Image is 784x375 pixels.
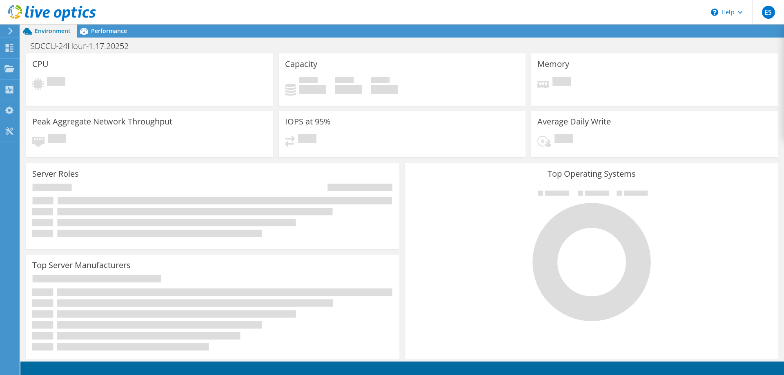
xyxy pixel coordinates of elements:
[411,169,772,178] h3: Top Operating Systems
[537,117,611,126] h3: Average Daily Write
[711,9,718,16] svg: \n
[91,27,127,35] span: Performance
[32,60,49,69] h3: CPU
[47,77,65,88] span: Pending
[299,77,318,85] span: Used
[552,77,571,88] span: Pending
[48,134,66,145] span: Pending
[371,77,390,85] span: Total
[32,117,172,126] h3: Peak Aggregate Network Throughput
[371,85,398,94] h4: 0 GiB
[335,77,354,85] span: Free
[32,261,131,270] h3: Top Server Manufacturers
[555,134,573,145] span: Pending
[285,117,331,126] h3: IOPS at 95%
[285,60,317,69] h3: Capacity
[27,42,141,51] h1: SDCCU-24Hour-1.17.20252
[537,60,569,69] h3: Memory
[32,169,79,178] h3: Server Roles
[762,6,775,19] span: ES
[335,85,362,94] h4: 0 GiB
[298,134,316,145] span: Pending
[299,85,326,94] h4: 0 GiB
[35,27,71,35] span: Environment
